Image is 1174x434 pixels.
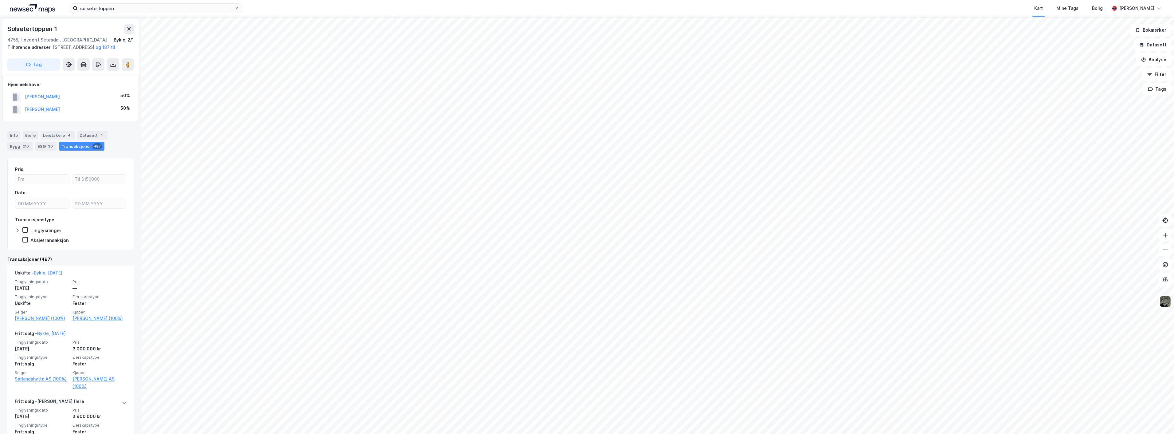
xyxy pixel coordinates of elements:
button: Analyse [1136,53,1172,66]
div: Kart [1034,5,1043,12]
span: Kjøper [72,310,127,315]
button: Datasett [1134,39,1172,51]
div: Leietakere [41,131,75,140]
a: Bykle, [DATE] [34,270,62,275]
div: 497 [92,143,102,149]
span: Eierskapstype [72,355,127,360]
a: [PERSON_NAME] AS (100%) [72,375,127,390]
div: Uskifte [15,300,69,307]
div: 3 900 000 kr [72,413,127,420]
span: Tinglysningstype [15,294,69,299]
div: Uskifte - [15,269,62,279]
span: Eierskapstype [72,294,127,299]
div: Fester [72,360,127,368]
span: Tinglysningstype [15,355,69,360]
div: 1 [99,132,105,138]
div: Info [7,131,20,140]
div: Datasett [77,131,108,140]
div: 3 000 000 kr [72,345,127,353]
div: Bygg [7,142,33,151]
input: Søk på adresse, matrikkel, gårdeiere, leietakere eller personer [78,4,234,13]
span: Tilhørende adresser: [7,45,53,50]
div: Mine Tags [1056,5,1078,12]
div: Bykle, 2/1 [114,36,134,44]
span: Tinglysningstype [15,423,69,428]
a: Bykle, [DATE] [37,331,66,336]
div: 4 [66,132,72,138]
span: Kjøper [72,370,127,375]
span: Tinglysningsdato [15,279,69,284]
button: Bokmerker [1130,24,1172,36]
div: Transaksjoner [59,142,104,151]
img: logo.a4113a55bc3d86da70a041830d287a7e.svg [10,4,55,13]
div: Dato [15,189,25,196]
div: ESG [35,142,57,151]
button: Tag [7,58,60,71]
div: Bolig [1092,5,1103,12]
div: Eiere [23,131,38,140]
span: Tinglysningsdato [15,408,69,413]
a: [PERSON_NAME] (100%) [15,315,69,322]
div: [DATE] [15,285,69,292]
div: 50% [120,105,130,112]
div: Transaksjoner (497) [7,256,134,263]
input: Fra [15,175,69,184]
div: 4755, Hovden I Setesdal, [GEOGRAPHIC_DATA] [7,36,107,44]
div: Pris [15,166,23,173]
div: 30 [47,143,54,149]
div: 50% [120,92,130,99]
span: Selger [15,310,69,315]
div: Transaksjonstype [15,216,54,223]
img: 9k= [1160,296,1171,307]
div: Aksjetransaksjon [30,237,69,243]
div: [DATE] [15,413,69,420]
div: [STREET_ADDRESS] [7,44,129,51]
div: Kontrollprogram for chat [1143,404,1174,434]
button: Filter [1142,68,1172,81]
span: Tinglysningsdato [15,340,69,345]
div: — [72,285,127,292]
div: Hjemmelshaver [8,81,134,88]
div: 210 [22,143,30,149]
span: Selger [15,370,69,375]
div: [DATE] [15,345,69,353]
a: Sørlandshytta AS (100%) [15,375,69,383]
span: Eierskapstype [72,423,127,428]
div: [PERSON_NAME] [1119,5,1154,12]
input: Til 6150000 [72,175,126,184]
span: Pris [72,408,127,413]
span: Pris [72,279,127,284]
input: DD.MM.YYYY [15,199,69,208]
input: DD.MM.YYYY [72,199,126,208]
iframe: Chat Widget [1143,404,1174,434]
div: Fritt salg - [15,330,66,340]
div: Fritt salg [15,360,69,368]
a: [PERSON_NAME] (100%) [72,315,127,322]
div: Solsetertoppen 1 [7,24,58,34]
button: Tags [1143,83,1172,95]
div: Fester [72,300,127,307]
span: Pris [72,340,127,345]
div: Tinglysninger [30,227,61,233]
div: Fritt salg - [PERSON_NAME] flere [15,398,84,408]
